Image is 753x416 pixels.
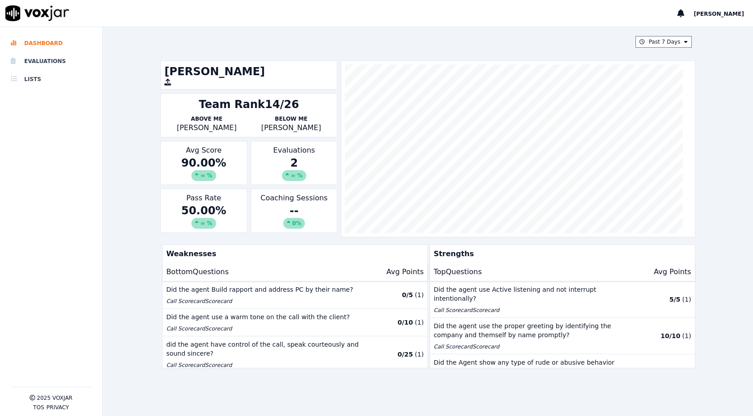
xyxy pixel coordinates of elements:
p: 0 / 5 [402,290,413,299]
p: Call Scorecard Scorecard [166,325,359,332]
a: Lists [11,70,91,88]
p: [PERSON_NAME] [249,122,334,133]
button: Did the agent Build rapport and address PC by their name? Call ScorecardScorecard 0/5 (1) [163,281,427,309]
h1: [PERSON_NAME] [164,64,333,79]
p: 5 / 5 [669,295,680,304]
p: ( 1 ) [415,290,424,299]
p: Bottom Questions [166,267,229,277]
p: Did the agent use the proper greeting by identifying the company and themself by name promptly? [434,321,627,339]
p: [PERSON_NAME] [164,122,249,133]
p: 0 / 10 [398,318,413,327]
p: Did the agent use Active listening and not interrupt intentionally? [434,285,627,303]
p: Call Scorecard Scorecard [166,298,359,305]
div: ∞ % [191,170,216,181]
div: Pass Rate [160,189,247,233]
p: Above Me [164,115,249,122]
p: Avg Points [386,267,424,277]
p: 2025 Voxjar [37,394,73,402]
p: ( 1 ) [415,318,424,327]
button: Did the agent use the proper greeting by identifying the company and themself by name promptly? C... [430,318,695,354]
button: Did the Agent show any type of rude or abusive behavior during the call Call ScorecardScorecard 0... [430,354,695,391]
div: ∞ % [191,218,216,229]
p: Did the Agent show any type of rude or abusive behavior during the call [434,358,627,376]
p: Call Scorecard Scorecard [434,307,627,314]
button: [PERSON_NAME] [694,8,753,19]
p: ( 1 ) [682,331,691,340]
p: Below Me [249,115,334,122]
div: ∞ % [282,170,306,181]
p: 0 / 25 [398,350,413,359]
button: TOS [33,404,44,411]
p: Weaknesses [163,245,424,263]
p: Call Scorecard Scorecard [434,343,627,350]
p: Strengths [430,245,691,263]
p: Top Questions [434,267,482,277]
div: -- [255,203,334,229]
p: Did the agent use a warm tone on the call with the client? [166,312,359,321]
img: voxjar logo [5,5,69,21]
button: Did the agent use a warm tone on the call with the client? Call ScorecardScorecard 0/10 (1) [163,309,427,336]
div: Coaching Sessions [251,189,338,233]
p: Avg Points [654,267,691,277]
button: Did the agent use Active listening and not interrupt intentionally? Call ScorecardScorecard 5/5 (1) [430,281,695,318]
div: 0% [283,218,305,229]
button: Privacy [46,404,69,411]
div: Evaluations [251,141,338,185]
span: [PERSON_NAME] [694,11,744,17]
div: 2 [255,156,334,181]
button: Past 7 Days [635,36,691,48]
p: ( 1 ) [415,350,424,359]
p: Call Scorecard Scorecard [166,362,359,369]
div: Avg Score [160,141,247,185]
p: Did the agent Build rapport and address PC by their name? [166,285,359,294]
p: ( 1 ) [682,295,691,304]
button: did the agent have control of the call, speak courteously and sound sincere? Call ScorecardScorec... [163,336,427,373]
a: Evaluations [11,52,91,70]
div: 90.00 % [164,156,243,181]
p: 10 / 10 [661,331,680,340]
a: Dashboard [11,34,91,52]
div: Team Rank 14/26 [199,97,299,112]
div: 50.00 % [164,203,243,229]
p: did the agent have control of the call, speak courteously and sound sincere? [166,340,359,358]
